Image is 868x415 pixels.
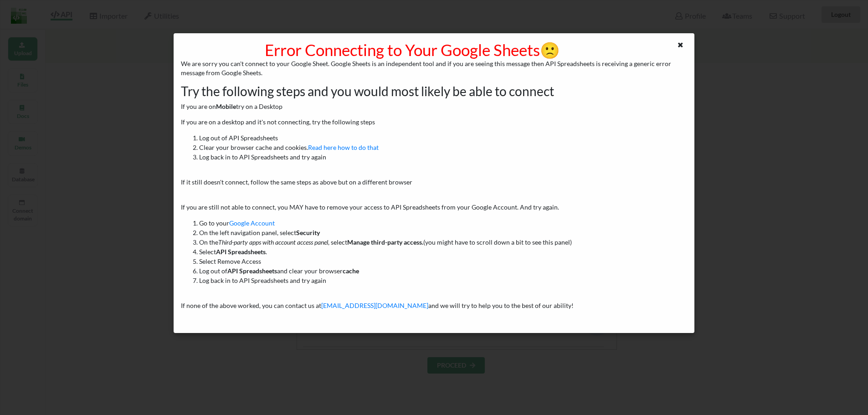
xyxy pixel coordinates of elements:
a: Read here how to do that [308,143,379,151]
i: Third-party apps with account access panel [218,238,328,246]
b: API Spreadsheets [227,267,277,275]
b: cache [343,267,359,275]
li: Select Remove Access [199,256,687,266]
li: On the , select (you might have to scroll down a bit to see this panel) [199,237,687,247]
a: Google Account [229,219,275,227]
li: Log back in to API Spreadsheets and try again [199,276,687,285]
li: Log back in to API Spreadsheets and try again [199,152,687,162]
li: Select . [199,247,687,256]
b: Mobile [216,102,236,110]
p: If none of the above worked, you can contact us at and we will try to help you to the best of our... [181,301,687,310]
li: Go to your [199,218,687,228]
p: If you are still not able to connect, you MAY have to remove your access to API Spreadsheets from... [181,203,687,212]
li: On the left navigation panel, select [199,228,687,237]
h2: Try the following steps and you would most likely be able to connect [181,84,687,99]
b: Security [296,229,320,236]
h1: Error Connecting to Your Google Sheets [181,40,644,59]
span: sad-emoji [540,40,560,59]
li: Log out of and clear your browser [199,266,687,276]
p: If you are on a desktop and it's not connecting, try the following steps [181,118,687,127]
b: API Spreadsheets [216,248,266,256]
p: If you are on try on a Desktop [181,102,687,111]
p: If it still doesn't connect, follow the same steps as above but on a different browser [181,178,687,187]
b: Manage third-party access. [347,238,423,246]
li: Log out of API Spreadsheets [199,133,687,143]
p: We are sorry you can't connect to your Google Sheet. Google Sheets is an independent tool and if ... [181,59,687,77]
li: Clear your browser cache and cookies. [199,143,687,152]
a: [EMAIL_ADDRESS][DOMAIN_NAME] [321,302,428,309]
